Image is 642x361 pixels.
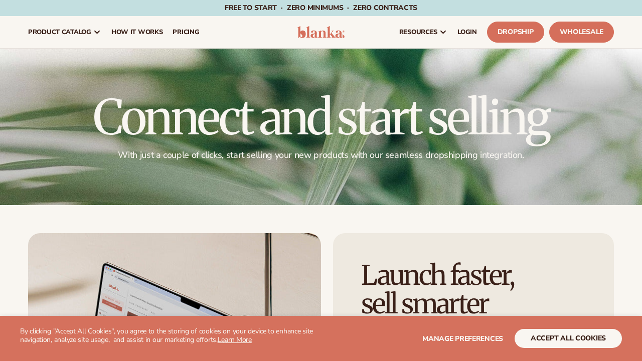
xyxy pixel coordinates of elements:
[399,28,437,36] span: resources
[20,327,321,344] p: By clicking "Accept All Cookies", you agree to the storing of cookies on your device to enhance s...
[422,329,503,348] button: Manage preferences
[487,22,544,43] a: Dropship
[549,22,614,43] a: Wholesale
[457,28,477,36] span: LOGIN
[111,28,163,36] span: How It Works
[106,16,168,48] a: How It Works
[28,93,614,141] h1: Connect and start selling
[394,16,452,48] a: resources
[28,28,91,36] span: product catalog
[225,3,417,13] span: Free to start · ZERO minimums · ZERO contracts
[515,329,622,348] button: accept all cookies
[173,28,199,36] span: pricing
[23,16,106,48] a: product catalog
[452,16,482,48] a: LOGIN
[28,149,614,161] p: With just a couple of clicks, start selling your new products with our seamless dropshipping inte...
[218,335,252,344] a: Learn More
[168,16,204,48] a: pricing
[297,26,345,38] img: logo
[361,261,586,318] h2: Launch faster, sell smarter
[422,334,503,343] span: Manage preferences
